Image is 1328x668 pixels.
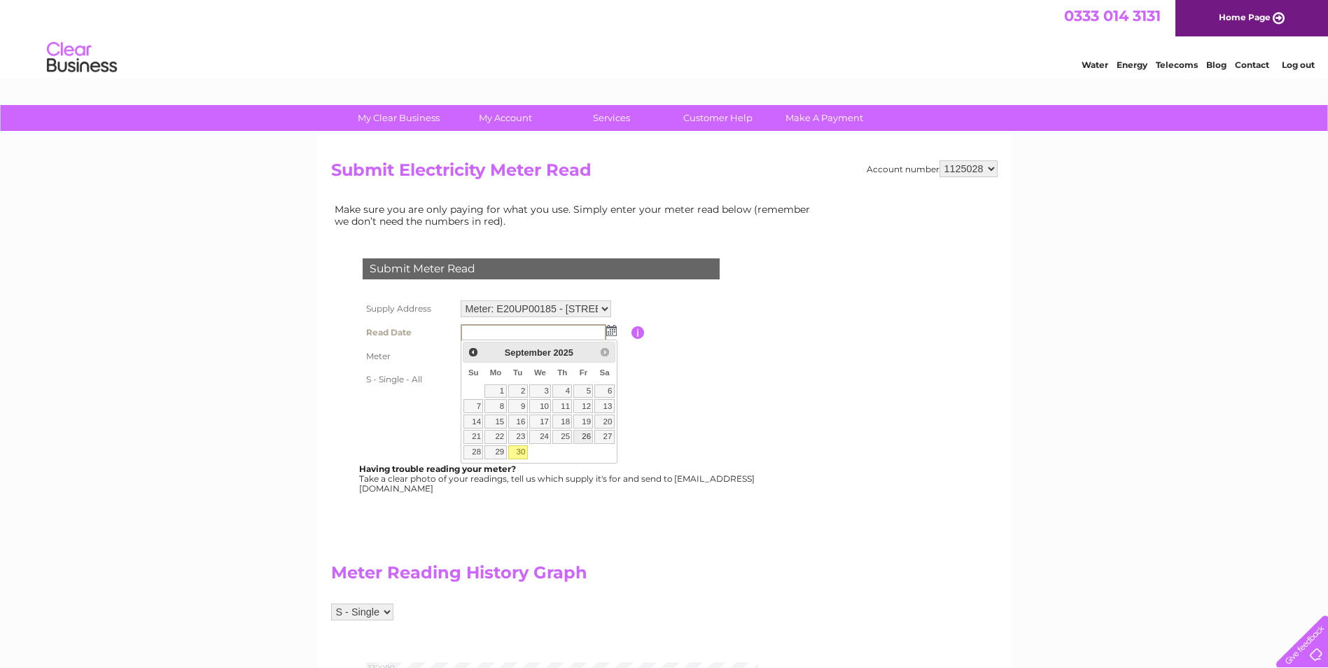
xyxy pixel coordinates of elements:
[359,368,457,391] th: S - Single - All
[552,415,572,429] a: 18
[508,384,528,398] a: 2
[505,347,551,358] span: September
[331,160,998,187] h2: Submit Electricity Meter Read
[1082,60,1108,70] a: Water
[600,368,610,377] span: Saturday
[447,105,563,131] a: My Account
[484,384,506,398] a: 1
[334,8,995,68] div: Clear Business is a trading name of Verastar Limited (registered in [GEOGRAPHIC_DATA] No. 3667643...
[463,415,483,429] a: 14
[484,399,506,413] a: 8
[1117,60,1147,70] a: Energy
[331,200,821,230] td: Make sure you are only paying for what you use. Simply enter your meter read below (remember we d...
[867,160,998,177] div: Account number
[594,399,614,413] a: 13
[631,326,645,339] input: Information
[606,325,617,336] img: ...
[552,399,572,413] a: 11
[457,391,631,417] td: Are you sure the read you have entered is correct?
[468,347,479,358] span: Prev
[359,345,457,368] th: Meter
[331,563,821,590] h2: Meter Reading History Graph
[767,105,882,131] a: Make A Payment
[468,368,479,377] span: Sunday
[513,368,522,377] span: Tuesday
[529,430,552,444] a: 24
[508,430,528,444] a: 23
[534,368,546,377] span: Wednesday
[463,445,483,459] a: 28
[508,445,528,459] a: 30
[465,344,481,360] a: Prev
[359,297,457,321] th: Supply Address
[553,347,573,358] span: 2025
[508,415,528,429] a: 16
[573,399,593,413] a: 12
[573,384,593,398] a: 5
[580,368,588,377] span: Friday
[484,445,506,459] a: 29
[552,384,572,398] a: 4
[594,430,614,444] a: 27
[359,464,516,474] b: Having trouble reading your meter?
[554,105,669,131] a: Services
[363,258,720,279] div: Submit Meter Read
[1235,60,1269,70] a: Contact
[660,105,776,131] a: Customer Help
[463,399,483,413] a: 7
[490,368,502,377] span: Monday
[484,430,506,444] a: 22
[1064,7,1161,25] a: 0333 014 3131
[1206,60,1226,70] a: Blog
[341,105,456,131] a: My Clear Business
[594,384,614,398] a: 6
[484,415,506,429] a: 15
[529,415,552,429] a: 17
[46,36,118,79] img: logo.png
[359,464,757,493] div: Take a clear photo of your readings, tell us which supply it's for and send to [EMAIL_ADDRESS][DO...
[463,430,483,444] a: 21
[1156,60,1198,70] a: Telecoms
[573,415,593,429] a: 19
[1282,60,1315,70] a: Log out
[594,415,614,429] a: 20
[529,384,552,398] a: 3
[552,430,572,444] a: 25
[573,430,593,444] a: 26
[557,368,567,377] span: Thursday
[359,321,457,345] th: Read Date
[508,399,528,413] a: 9
[529,399,552,413] a: 10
